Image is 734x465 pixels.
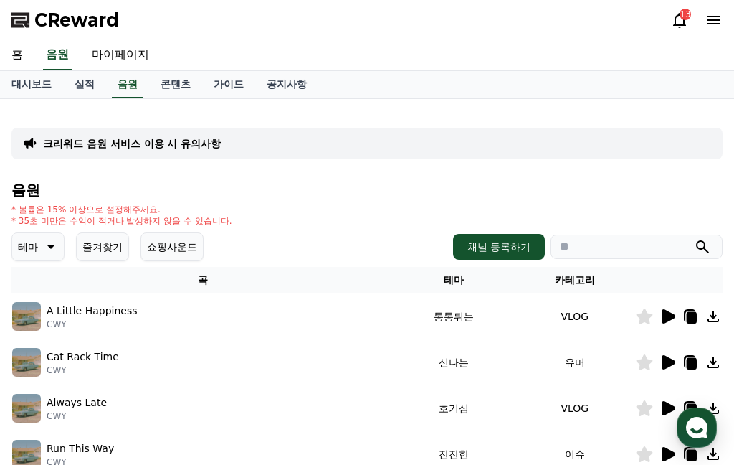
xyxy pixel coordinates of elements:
img: music [12,302,41,331]
td: 신나는 [394,339,514,385]
span: Home [37,367,62,379]
p: Cat Rack Time [47,349,119,365]
td: VLOG [515,385,635,431]
p: 테마 [18,237,38,257]
span: Messages [119,368,161,380]
span: Settings [212,367,247,379]
a: 13 [671,11,688,29]
a: 가이드 [202,71,255,98]
td: 유머 [515,339,635,385]
p: Run This Way [47,441,114,456]
p: CWY [47,365,119,376]
button: 쇼핑사운드 [140,232,204,261]
p: * 35초 미만은 수익이 적거나 발생하지 않을 수 있습니다. [11,215,232,227]
p: CWY [47,410,107,422]
th: 카테고리 [515,267,635,293]
img: music [12,348,41,377]
img: music [12,394,41,423]
p: A Little Happiness [47,304,138,319]
a: 공지사항 [255,71,318,98]
p: * 볼륨은 15% 이상으로 설정해주세요. [11,204,232,215]
a: Settings [185,346,275,382]
p: CWY [47,319,138,330]
a: 음원 [43,40,72,70]
button: 테마 [11,232,65,261]
td: VLOG [515,293,635,339]
span: CReward [34,9,119,32]
td: 통통튀는 [394,293,514,339]
a: 콘텐츠 [149,71,202,98]
a: 실적 [63,71,106,98]
th: 곡 [11,267,394,293]
a: CReward [11,9,119,32]
td: 호기심 [394,385,514,431]
a: Home [4,346,95,382]
button: 즐겨찾기 [76,232,129,261]
a: 크리워드 음원 서비스 이용 시 유의사항 [43,136,221,151]
a: 음원 [112,71,143,98]
h4: 음원 [11,182,723,198]
th: 테마 [394,267,514,293]
button: 채널 등록하기 [453,234,545,260]
div: 13 [680,9,691,20]
a: 마이페이지 [80,40,161,70]
p: Always Late [47,395,107,410]
a: Messages [95,346,185,382]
